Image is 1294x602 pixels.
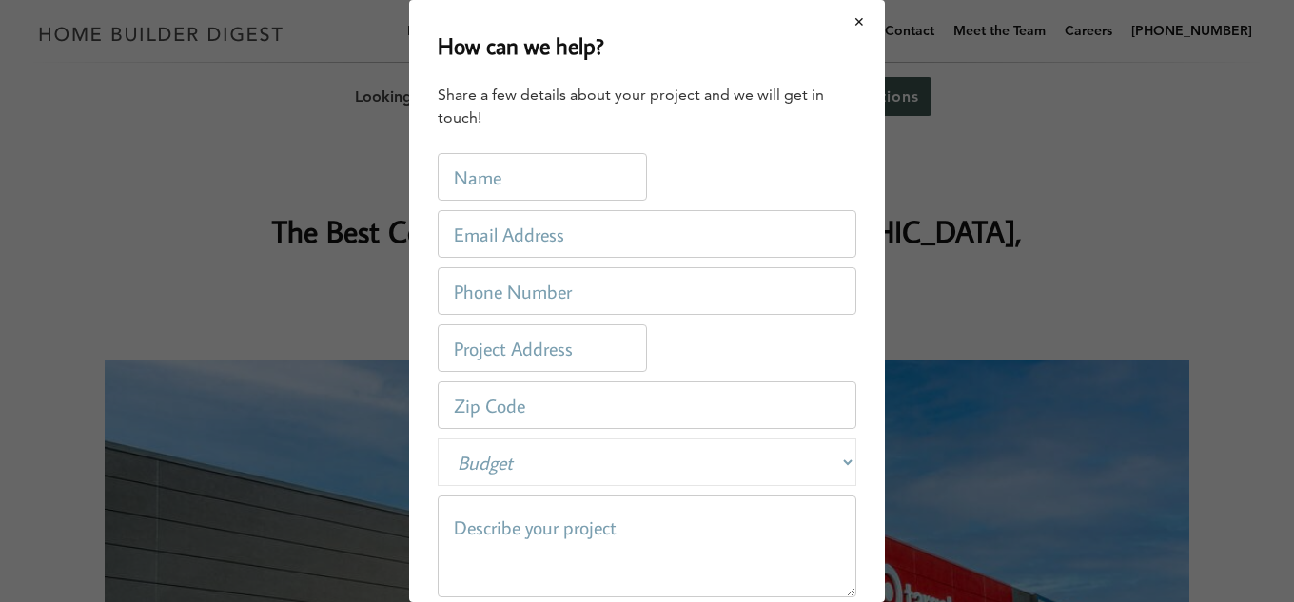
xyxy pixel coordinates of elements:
[438,29,604,63] h2: How can we help?
[438,381,856,429] input: Zip Code
[438,267,856,315] input: Phone Number
[438,84,856,129] div: Share a few details about your project and we will get in touch!
[438,153,647,201] input: Name
[438,324,647,372] input: Project Address
[834,2,885,42] button: Close modal
[438,210,856,258] input: Email Address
